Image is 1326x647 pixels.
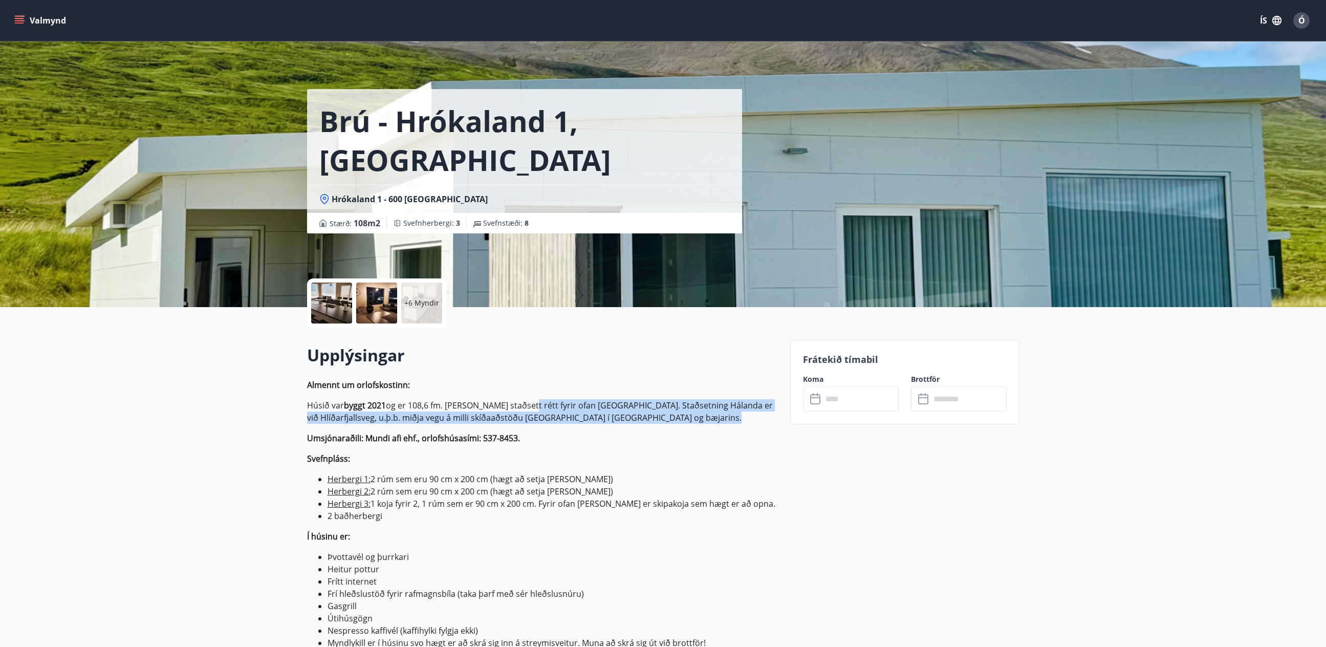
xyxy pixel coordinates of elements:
span: 3 [456,218,460,228]
li: Gasgrill [328,600,778,612]
ins: Herbergi 2: [328,486,371,497]
li: Frítt internet [328,575,778,588]
h2: Upplýsingar [307,344,778,366]
ins: Herbergi 3: [328,498,371,509]
span: Ó [1298,15,1305,26]
span: Svefnstæði : [483,218,529,228]
strong: byggt 2021 [344,400,386,411]
li: Þvottavél og þurrkari [328,551,778,563]
strong: Umsjónaraðili: Mundi afi ehf., orlofshúsasími: 537-8453. [307,433,520,444]
li: 1 koja fyrir 2, 1 rúm sem er 90 cm x 200 cm. Fyrir ofan [PERSON_NAME] er skipakoja sem hægt er að... [328,498,778,510]
span: 8 [525,218,529,228]
ins: Herbergi 1: [328,473,371,485]
li: 2 rúm sem eru 90 cm x 200 cm (hægt að setja [PERSON_NAME]) [328,473,778,485]
button: menu [12,11,70,30]
li: 2 baðherbergi [328,510,778,522]
p: +6 Myndir [404,298,439,308]
p: Húsið var og er 108,6 fm. [PERSON_NAME] staðsett rétt fyrir ofan [GEOGRAPHIC_DATA]. Staðsetning H... [307,399,778,424]
li: Útihúsgögn [328,612,778,624]
button: Ó [1289,8,1314,33]
label: Brottför [911,374,1007,384]
li: 2 rúm sem eru 90 cm x 200 cm (hægt að setja [PERSON_NAME]) [328,485,778,498]
h1: Brú - Hrókaland 1, [GEOGRAPHIC_DATA] [319,101,730,179]
label: Koma [803,374,899,384]
li: Heitur pottur [328,563,778,575]
span: Hrókaland 1 - 600 [GEOGRAPHIC_DATA] [332,193,488,205]
span: Svefnherbergi : [403,218,460,228]
span: Stærð : [330,217,380,229]
strong: Almennt um orlofskostinn: [307,379,410,391]
strong: Svefnpláss: [307,453,350,464]
button: ÍS [1254,11,1287,30]
li: Frí hleðslustöð fyrir rafmagnsbíla (taka þarf með sér hleðslusnúru) [328,588,778,600]
span: 108 m2 [354,218,380,229]
strong: Í húsinu er: [307,531,350,542]
li: Nespresso kaffivél (kaffihylki fylgja ekki) [328,624,778,637]
p: Frátekið tímabil [803,353,1007,366]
